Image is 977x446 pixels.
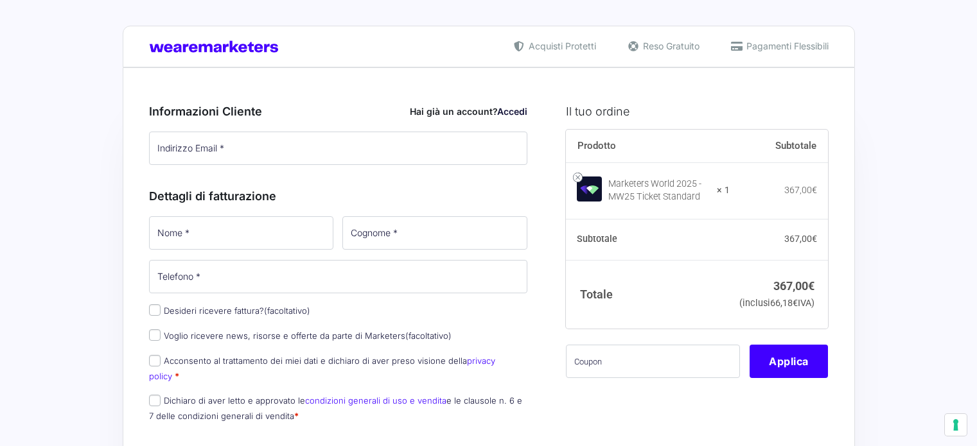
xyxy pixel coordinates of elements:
label: Voglio ricevere news, risorse e offerte da parte di Marketers [149,330,452,341]
input: Cognome * [342,216,527,250]
bdi: 367,00 [773,279,814,293]
a: condizioni generali di uso e vendita [305,395,446,406]
span: Pagamenti Flessibili [743,39,829,53]
span: € [812,185,817,195]
h3: Dettagli di fatturazione [149,187,528,205]
th: Totale [566,260,730,329]
input: Desideri ricevere fattura?(facoltativo) [149,304,161,316]
h3: Informazioni Cliente [149,103,528,120]
th: Prodotto [566,130,730,163]
span: (facoltativo) [264,305,310,316]
span: € [793,298,798,309]
iframe: Customerly Messenger Launcher [10,396,49,434]
input: Acconsento al trattamento dei miei dati e dichiaro di aver preso visione dellaprivacy policy [149,355,161,366]
bdi: 367,00 [784,185,817,195]
input: Nome * [149,216,334,250]
th: Subtotale [566,219,730,261]
label: Desideri ricevere fattura? [149,305,310,316]
span: € [808,279,814,293]
button: Applica [750,345,828,378]
input: Voglio ricevere news, risorse e offerte da parte di Marketers(facoltativo) [149,329,161,341]
h3: Il tuo ordine [566,103,828,120]
span: Acquisti Protetti [525,39,596,53]
button: Le tue preferenze relative al consenso per le tecnologie di tracciamento [945,414,967,436]
input: Telefono * [149,260,528,293]
input: Indirizzo Email * [149,132,528,165]
div: Marketers World 2025 - MW25 Ticket Standard [608,178,709,203]
a: Accedi [497,106,527,117]
div: Hai già un account? [410,105,527,118]
label: Dichiaro di aver letto e approvato le e le clausole n. 6 e 7 delle condizioni generali di vendita [149,395,522,420]
span: (facoltativo) [405,330,452,341]
img: Marketers World 2025 - MW25 Ticket Standard [577,176,602,202]
input: Coupon [566,345,740,378]
span: 66,18 [770,298,798,309]
input: Dichiaro di aver letto e approvato lecondizioni generali di uso e venditae le clausole n. 6 e 7 d... [149,395,161,406]
span: € [812,234,817,244]
span: Reso Gratuito [640,39,700,53]
strong: × 1 [717,184,730,197]
label: Acconsento al trattamento dei miei dati e dichiaro di aver preso visione della [149,356,495,381]
a: privacy policy [149,356,495,381]
small: (inclusi IVA) [739,298,814,309]
th: Subtotale [730,130,829,163]
bdi: 367,00 [784,234,817,244]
